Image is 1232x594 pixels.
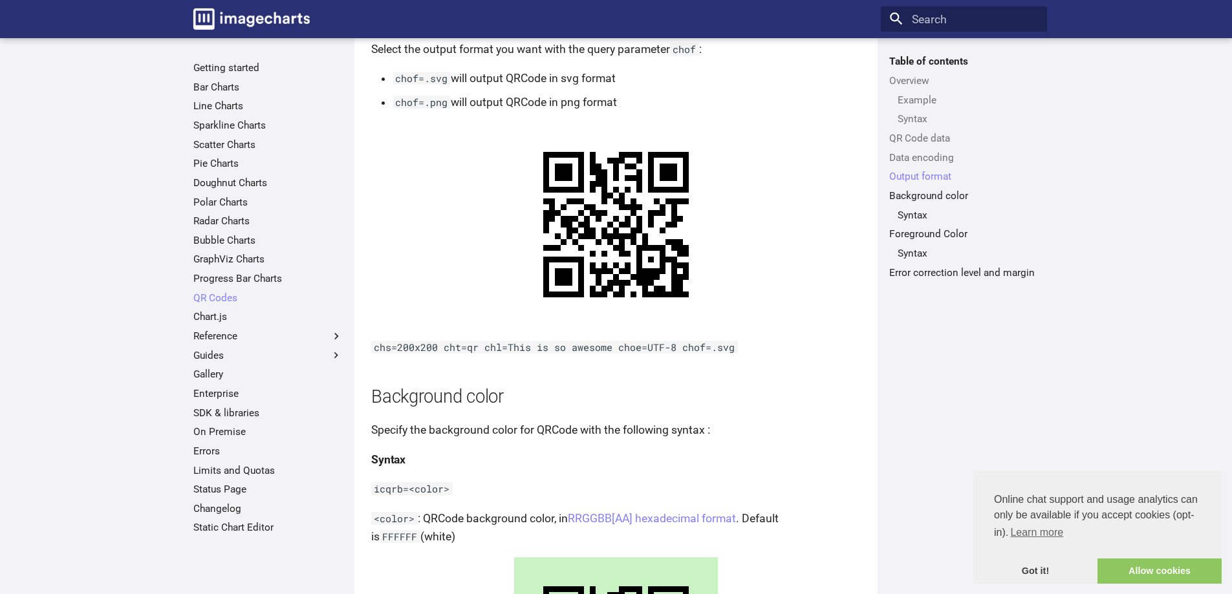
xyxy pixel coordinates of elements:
[393,96,451,109] code: chof=.png
[193,521,343,534] a: Static Chart Editor
[193,215,343,228] a: Radar Charts
[371,512,418,525] code: <color>
[393,72,451,85] code: chof=.svg
[898,209,1039,222] a: Syntax
[188,3,316,35] a: Image-Charts documentation
[193,234,343,247] a: Bubble Charts
[193,349,343,362] label: Guides
[193,464,343,477] a: Limits and Quotas
[889,94,1039,126] nav: Overview
[393,93,861,111] li: will output QRCode in png format
[193,310,343,323] a: Chart.js
[193,330,343,343] label: Reference
[889,189,1039,202] a: Background color
[193,407,343,419] a: SDK & libraries
[898,112,1039,125] a: Syntax
[193,368,343,381] a: Gallery
[193,292,343,304] a: QR Codes
[889,266,1039,279] a: Error correction level and margin
[889,132,1039,145] a: QR Code data
[193,387,343,400] a: Enterprise
[889,74,1039,87] a: Overview
[889,228,1039,240] a: Foreground Color
[371,341,738,354] code: chs=200x200 cht=qr chl=This is so awesome choe=UTF-8 chof=.svg
[898,94,1039,107] a: Example
[898,247,1039,260] a: Syntax
[193,61,343,74] a: Getting started
[889,209,1039,222] nav: Background color
[889,247,1039,260] nav: Foreground Color
[193,119,343,132] a: Sparkline Charts
[371,451,861,469] h4: Syntax
[193,425,343,438] a: On Premise
[514,123,718,326] img: chart
[371,482,453,495] code: icqrb=<color>
[193,157,343,170] a: Pie Charts
[193,81,343,94] a: Bar Charts
[670,43,699,56] code: chof
[371,421,861,439] p: Specify the background color for QRCode with the following syntax :
[193,176,343,189] a: Doughnut Charts
[371,40,861,58] p: Select the output format you want with the query parameter :
[193,8,310,30] img: logo
[193,138,343,151] a: Scatter Charts
[1008,523,1065,542] a: learn more about cookies
[973,471,1222,584] div: cookieconsent
[568,512,736,525] a: RRGGBB[AA] hexadecimal format
[193,502,343,515] a: Changelog
[393,69,861,87] li: will output QRCode in svg format
[881,55,1047,68] label: Table of contents
[881,6,1047,32] input: Search
[193,253,343,266] a: GraphViz Charts
[889,170,1039,183] a: Output format
[371,385,861,410] h2: Background color
[193,196,343,209] a: Polar Charts
[371,509,861,546] p: : QRCode background color, in . Default is (white)
[193,445,343,458] a: Errors
[193,272,343,285] a: Progress Bar Charts
[1097,558,1222,584] a: allow cookies
[889,151,1039,164] a: Data encoding
[193,100,343,112] a: Line Charts
[994,492,1201,542] span: Online chat support and usage analytics can only be available if you accept cookies (opt-in).
[193,483,343,496] a: Status Page
[881,55,1047,279] nav: Table of contents
[380,530,420,543] code: FFFFFF
[973,558,1097,584] a: dismiss cookie message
